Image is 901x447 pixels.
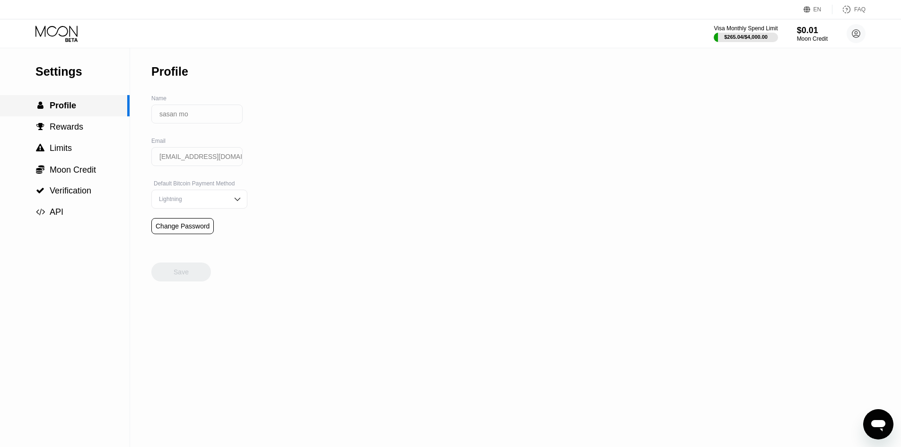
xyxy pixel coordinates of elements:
[35,208,45,216] div: 
[724,34,768,40] div: $265.04 / $4,000.00
[714,25,778,32] div: Visa Monthly Spend Limit
[50,101,76,110] span: Profile
[151,65,188,79] div: Profile
[797,26,828,42] div: $0.01Moon Credit
[151,180,247,187] div: Default Bitcoin Payment Method
[854,6,866,13] div: FAQ
[37,101,44,110] span: 
[50,165,96,175] span: Moon Credit
[35,165,45,174] div: 
[714,25,778,42] div: Visa Monthly Spend Limit$265.04/$4,000.00
[832,5,866,14] div: FAQ
[151,95,247,102] div: Name
[797,26,828,35] div: $0.01
[35,101,45,110] div: 
[814,6,822,13] div: EN
[36,144,44,152] span: 
[50,186,91,195] span: Verification
[50,207,63,217] span: API
[863,409,893,439] iframe: Button to launch messaging window
[36,208,45,216] span: 
[804,5,832,14] div: EN
[35,186,45,195] div: 
[797,35,828,42] div: Moon Credit
[157,196,228,202] div: Lightning
[35,123,45,131] div: 
[151,218,214,234] div: Change Password
[36,123,44,131] span: 
[50,143,72,153] span: Limits
[35,65,130,79] div: Settings
[50,122,83,131] span: Rewards
[35,144,45,152] div: 
[36,165,44,174] span: 
[36,186,44,195] span: 
[151,138,247,144] div: Email
[156,222,210,230] div: Change Password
